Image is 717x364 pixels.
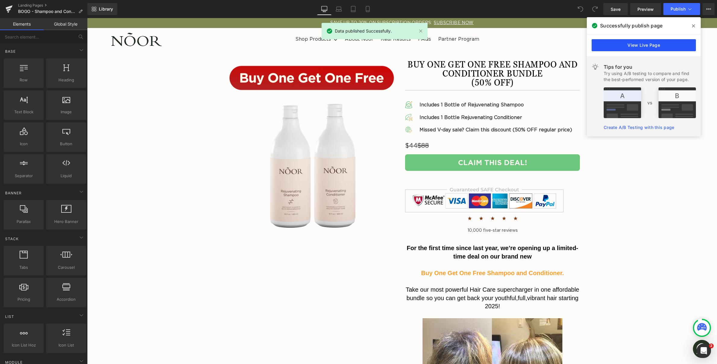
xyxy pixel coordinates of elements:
iframe: Intercom live chat [697,344,711,358]
span: Liquid [48,173,84,179]
span: Banner [5,190,22,196]
button: Undo [574,3,586,15]
a: Desktop [317,3,332,15]
span: Data published Successfully. [335,28,392,34]
span: Publish [671,7,686,11]
a: Tablet [346,3,360,15]
div: Try using A/B testing to compare and find the best-performed version of your page. [604,71,696,83]
button: Publish [663,3,700,15]
span: Icon [5,141,42,147]
span: Text Block [5,109,42,115]
span: Library [99,6,113,12]
span: Successfully publish page [600,22,662,29]
a: Mobile [360,3,375,15]
h1: (50% OFF) [318,60,493,69]
a: New Library [87,3,117,15]
span: Stack [5,236,19,242]
p: 10,000 five-star reviews [318,209,493,216]
a: Laptop [332,3,346,15]
a: SUBSCRIBE NOW [345,3,386,7]
span: Row [5,77,42,83]
span: Button [48,141,84,147]
span: Take Hair Quiz [537,19,573,24]
img: tip.png [604,87,696,118]
span: Save [611,6,621,12]
img: Noor Hair [24,15,75,28]
img: light.svg [592,63,599,71]
a: Landing Pages [18,3,87,8]
button: Redo [589,3,601,15]
a: Shop Products [208,18,246,24]
span: Accordion [48,296,84,303]
span: Separator [5,173,42,179]
span: Image [48,109,84,115]
button: Claim This Deal! [318,136,493,153]
span: Icon List Hoz [5,342,42,348]
div: Messenger Dummy Widget [606,322,624,340]
span: Pricing [5,296,42,303]
a: Global Style [44,18,87,30]
span: SAVE UP TO 20% ON SUBSCRIPTION ORDERS: [243,3,386,7]
span: Heading [48,77,84,83]
span: Carousel [48,264,84,271]
a: Preview [630,3,661,15]
span: List [5,314,15,319]
a: Create A/B Testing with this page [604,125,674,130]
span: 2 [709,344,714,348]
span: Tabs [5,264,42,271]
span: BOGO - Shampoo and Conditioner [18,9,76,14]
a: Partner Program [351,19,392,24]
a: FAQs [331,19,344,24]
span: Preview [637,6,654,12]
button: More [703,3,715,15]
a: Noor Hair [22,12,77,30]
span: Parallax [5,218,42,225]
div: Tips for you [604,63,696,71]
span: Base [5,49,16,54]
a: About Noor [258,19,286,24]
span: Icon List [48,342,84,348]
a: Take Hair Quiz [528,15,583,27]
span: Hero Banner [48,218,84,225]
a: View Live Page [592,39,696,51]
a: Real Results [294,19,324,24]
